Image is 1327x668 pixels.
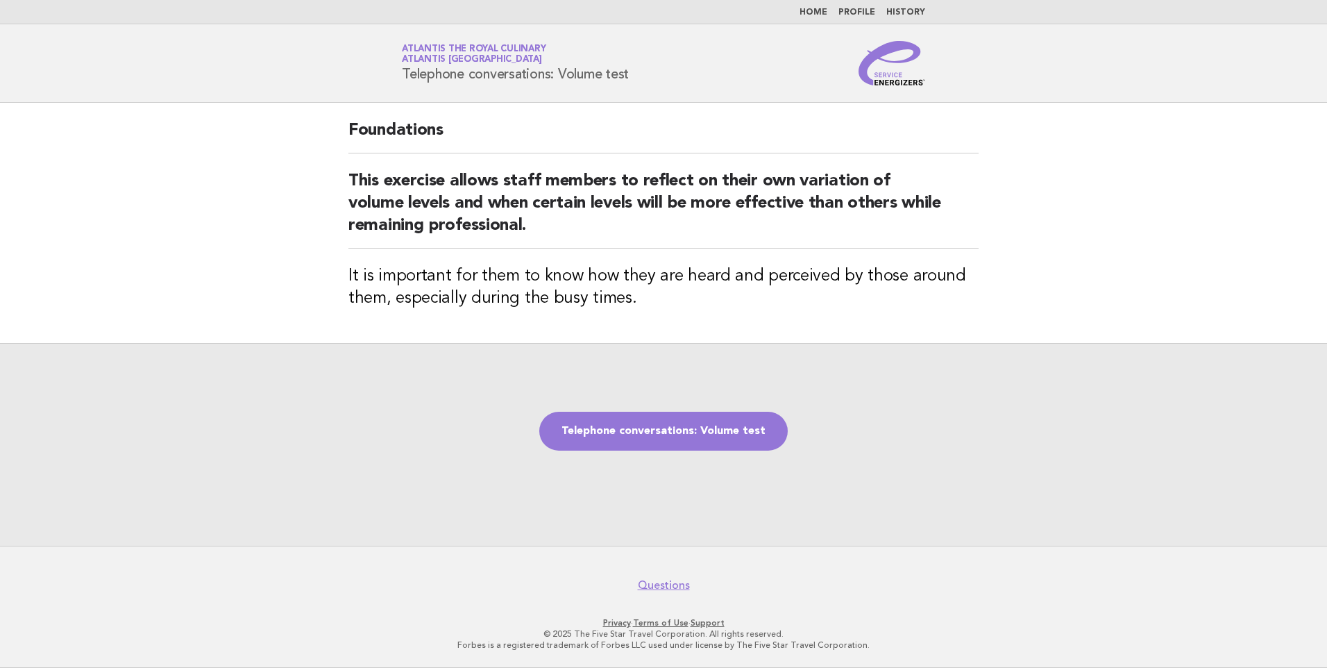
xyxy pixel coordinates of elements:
a: Atlantis the Royal CulinaryAtlantis [GEOGRAPHIC_DATA] [402,44,546,64]
img: Service Energizers [859,41,925,85]
h2: Foundations [348,119,979,153]
a: Telephone conversations: Volume test [539,412,788,451]
a: Home [800,8,827,17]
a: Privacy [603,618,631,628]
a: Support [691,618,725,628]
h1: Telephone conversations: Volume test [402,45,629,81]
h2: This exercise allows staff members to reflect on their own variation of volume levels and when ce... [348,170,979,249]
a: Profile [838,8,875,17]
span: Atlantis [GEOGRAPHIC_DATA] [402,56,542,65]
a: Terms of Use [633,618,688,628]
p: © 2025 The Five Star Travel Corporation. All rights reserved. [239,628,1088,640]
p: · · [239,617,1088,628]
h3: It is important for them to know how they are heard and perceived by those around them, especiall... [348,265,979,310]
a: Questions [638,578,690,592]
p: Forbes is a registered trademark of Forbes LLC used under license by The Five Star Travel Corpora... [239,640,1088,651]
a: History [886,8,925,17]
